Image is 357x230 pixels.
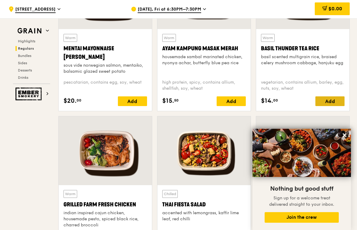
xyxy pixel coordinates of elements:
span: $15. [162,96,174,105]
div: Mentai Mayonnaise [PERSON_NAME] [64,44,147,61]
button: Close [340,130,349,140]
span: $20. [64,96,77,105]
span: 00 [77,98,81,103]
span: Bundles [18,54,31,58]
div: Warm [64,34,77,42]
span: $0.00 [328,6,342,12]
span: Desserts [18,68,32,72]
div: Warm [162,34,176,42]
div: housemade sambal marinated chicken, nyonya achar, butterfly blue pea rice [162,54,246,66]
span: Sides [18,61,27,65]
div: accented with lemongrass, kaffir lime leaf, red chilli [162,210,246,222]
div: Grilled Farm Fresh Chicken [64,200,147,209]
span: Drinks [18,75,28,80]
img: DSC07876-Edit02-Large.jpeg [252,129,351,177]
span: [DATE], Fri at 6:30PM–7:30PM [138,6,201,13]
span: Highlights [18,39,35,43]
button: Join the crew [265,212,339,223]
div: basil scented multigrain rice, braised celery mushroom cabbage, hanjuku egg [261,54,345,66]
span: Regulars [18,46,34,51]
span: Nothing but good stuff [270,185,333,192]
span: $14. [261,96,273,105]
span: 00 [273,98,278,103]
div: indian inspired cajun chicken, housemade pesto, spiced black rice, charred broccoli [64,210,147,228]
div: Ayam Kampung Masak Merah [162,44,246,53]
div: Warm [261,34,275,42]
img: Ember Smokery web logo [15,88,43,100]
div: high protein, spicy, contains allium, shellfish, soy, wheat [162,79,246,92]
span: [STREET_ADDRESS] [15,6,56,13]
span: Sign up for a welcome treat delivered straight to your inbox. [269,195,334,207]
div: pescatarian, contains egg, soy, wheat [64,79,147,92]
span: 50 [174,98,179,103]
div: Warm [64,190,77,198]
div: Chilled [162,190,178,198]
div: Add [118,96,147,106]
div: vegetarian, contains allium, barley, egg, nuts, soy, wheat [261,79,345,92]
div: Add [217,96,246,106]
div: sous vide norwegian salmon, mentaiko, balsamic glazed sweet potato [64,62,147,75]
div: Add [315,96,345,106]
div: Basil Thunder Tea Rice [261,44,345,53]
div: Thai Fiesta Salad [162,200,246,209]
img: Grain web logo [15,25,43,36]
